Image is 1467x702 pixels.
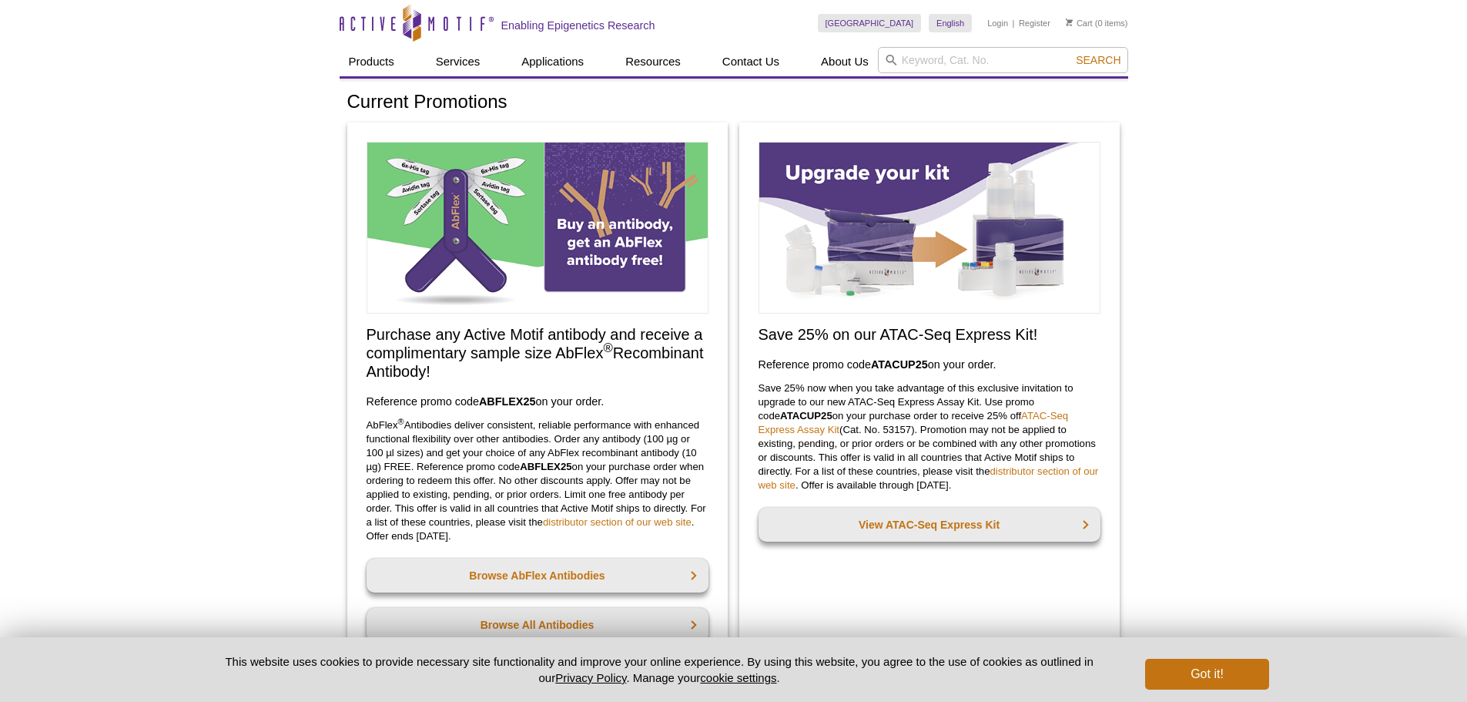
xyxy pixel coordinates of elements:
[367,559,708,593] a: Browse AbFlex Antibodies
[555,671,626,684] a: Privacy Policy
[340,47,404,76] a: Products
[603,341,612,356] sup: ®
[543,516,692,528] a: distributor section of our web site
[759,325,1100,344] h2: Save 25% on our ATAC-Seq Express Kit!
[878,47,1128,73] input: Keyword, Cat. No.
[616,47,690,76] a: Resources
[1066,18,1093,29] a: Cart
[1019,18,1050,29] a: Register
[347,92,1120,114] h1: Current Promotions
[929,14,972,32] a: English
[759,355,1100,374] h3: Reference promo code on your order.
[759,142,1100,314] img: Save on ATAC-Seq Express Assay Kit
[1066,14,1128,32] li: (0 items)
[1076,54,1120,66] span: Search
[812,47,878,76] a: About Us
[1013,14,1015,32] li: |
[367,142,708,314] img: Free Sample Size AbFlex Antibody
[512,47,593,76] a: Applications
[367,325,708,381] h2: Purchase any Active Motif antibody and receive a complimentary sample size AbFlex Recombinant Ant...
[759,508,1100,542] a: View ATAC-Seq Express Kit
[427,47,490,76] a: Services
[367,608,708,642] a: Browse All Antibodies
[520,461,571,472] strong: ABFLEX25
[780,410,832,422] strong: ATACUP25
[1071,53,1125,67] button: Search
[759,381,1100,492] p: Save 25% now when you take advantage of this exclusive invitation to upgrade to our new ATAC-Seq ...
[871,358,928,371] strong: ATACUP25
[713,47,789,76] a: Contact Us
[501,18,655,32] h2: Enabling Epigenetics Research
[1066,18,1073,26] img: Your Cart
[700,671,776,684] button: cookie settings
[398,417,404,426] sup: ®
[987,18,1008,29] a: Login
[479,395,536,408] strong: ABFLEX25
[367,418,708,543] p: AbFlex Antibodies deliver consistent, reliable performance with enhanced functional flexibility o...
[367,392,708,411] h3: Reference promo code on your order.
[818,14,922,32] a: [GEOGRAPHIC_DATA]
[1145,659,1268,690] button: Got it!
[199,653,1120,686] p: This website uses cookies to provide necessary site functionality and improve your online experie...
